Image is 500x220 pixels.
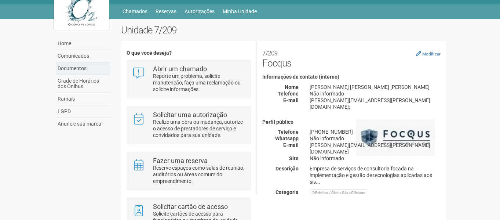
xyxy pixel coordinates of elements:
small: Modificar [422,51,441,57]
strong: Whatsapp [275,136,299,141]
strong: Telefone [278,129,299,135]
h4: Perfil público [262,119,441,125]
strong: Categoria [275,189,299,195]
a: Modificar [416,51,441,57]
strong: Nome [285,84,299,90]
a: Grade de Horários dos Ônibus [56,75,110,93]
a: Documentos [56,62,110,75]
small: 7/209 [262,50,278,57]
strong: Site [289,155,299,161]
a: Minha Unidade [223,6,257,17]
a: Fazer uma reserva Reserve espaços como salas de reunião, auditórios ou áreas comum do empreendime... [132,158,245,184]
strong: Abrir um chamado [153,65,207,73]
a: Autorizações [185,6,215,17]
div: Não informado [304,135,446,142]
div: [PERSON_NAME][EMAIL_ADDRESS][PERSON_NAME][DOMAIN_NAME]; [304,97,446,110]
div: [PHONE_NUMBER] [304,129,446,135]
div: Não informado [304,155,446,162]
strong: Solicitar cartão de acesso [153,203,228,210]
a: Reservas [156,6,176,17]
strong: E-mail [283,97,299,103]
a: Home [56,37,110,50]
div: Petróleo / Óleo e Gás / Offshore [310,189,367,196]
h2: Unidade 7/209 [121,25,446,36]
h2: Focqus [262,47,441,69]
div: [PERSON_NAME][EMAIL_ADDRESS][PERSON_NAME][DOMAIN_NAME] [304,142,446,155]
h4: O que você deseja? [127,50,251,56]
strong: Descrição [275,166,299,172]
strong: Telefone [278,91,299,97]
div: Não informado [304,90,446,97]
img: business.png [356,119,435,156]
a: Comunicados [56,50,110,62]
strong: E-mail [283,142,299,148]
p: Reserve espaços como salas de reunião, auditórios ou áreas comum do empreendimento. [153,165,245,184]
a: Anuncie sua marca [56,118,110,130]
strong: Solicitar uma autorização [153,111,227,119]
a: Ramais [56,93,110,105]
h4: Informações de contato (interno) [262,74,441,80]
div: [PERSON_NAME] [PERSON_NAME] [PERSON_NAME] [304,84,446,90]
strong: Fazer uma reserva [153,157,208,165]
a: Abrir um chamado Reporte um problema, solicite manutenção, faça uma reclamação ou solicite inform... [132,66,245,93]
p: Reporte um problema, solicite manutenção, faça uma reclamação ou solicite informações. [153,73,245,93]
p: Realize uma obra ou mudança, autorize o acesso de prestadores de serviço e convidados para sua un... [153,119,245,138]
a: LGPD [56,105,110,118]
a: Chamados [123,6,147,17]
div: Empresa de serviços de consultoria focada na implementação e gestão de tecnologias aplicadas aos ... [304,165,446,185]
a: Solicitar uma autorização Realize uma obra ou mudança, autorize o acesso de prestadores de serviç... [132,112,245,138]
